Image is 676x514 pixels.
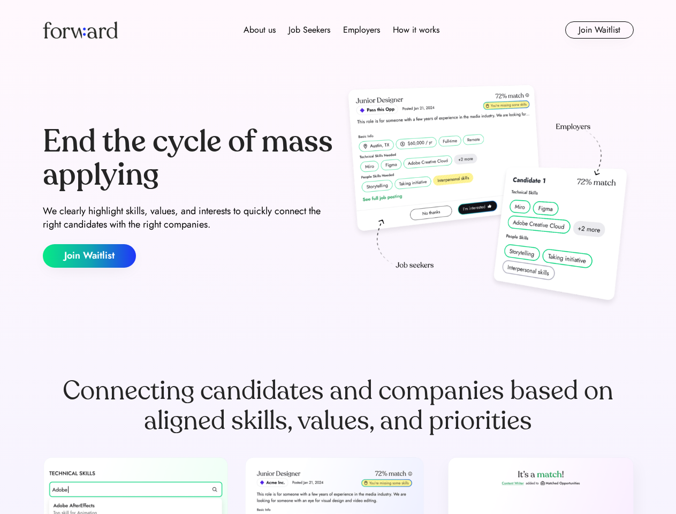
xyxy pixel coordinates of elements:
div: Connecting candidates and companies based on aligned skills, values, and priorities [43,376,634,436]
button: Join Waitlist [43,244,136,268]
div: About us [244,24,276,36]
img: Forward logo [43,21,118,39]
div: End the cycle of mass applying [43,125,334,191]
div: We clearly highlight skills, values, and interests to quickly connect the right candidates with t... [43,205,334,231]
div: How it works [393,24,439,36]
img: hero-image.png [343,81,634,312]
div: Job Seekers [288,24,330,36]
button: Join Waitlist [565,21,634,39]
div: Employers [343,24,380,36]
